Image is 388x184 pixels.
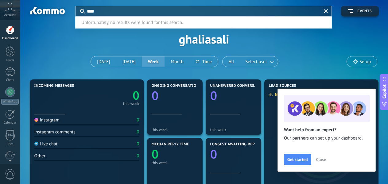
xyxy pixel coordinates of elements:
span: Our partners can set up your dashboard. [284,135,369,141]
button: Close [313,155,329,164]
span: Copilot [381,85,387,99]
span: Close [316,157,326,162]
button: Get started [284,154,311,165]
div: WhatsApp [1,99,19,105]
div: Chats [1,78,19,82]
div: Dashboard [1,36,19,40]
span: Account [4,13,16,17]
h2: Want help from an expert? [284,127,369,133]
div: Lists [1,142,19,146]
div: Leads [1,59,19,63]
div: Calendar [1,121,19,125]
span: Events [358,9,372,13]
div: Unfortunately, no results were found for this search. [81,17,305,28]
button: Events [341,6,379,17]
span: Get started [287,157,308,162]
